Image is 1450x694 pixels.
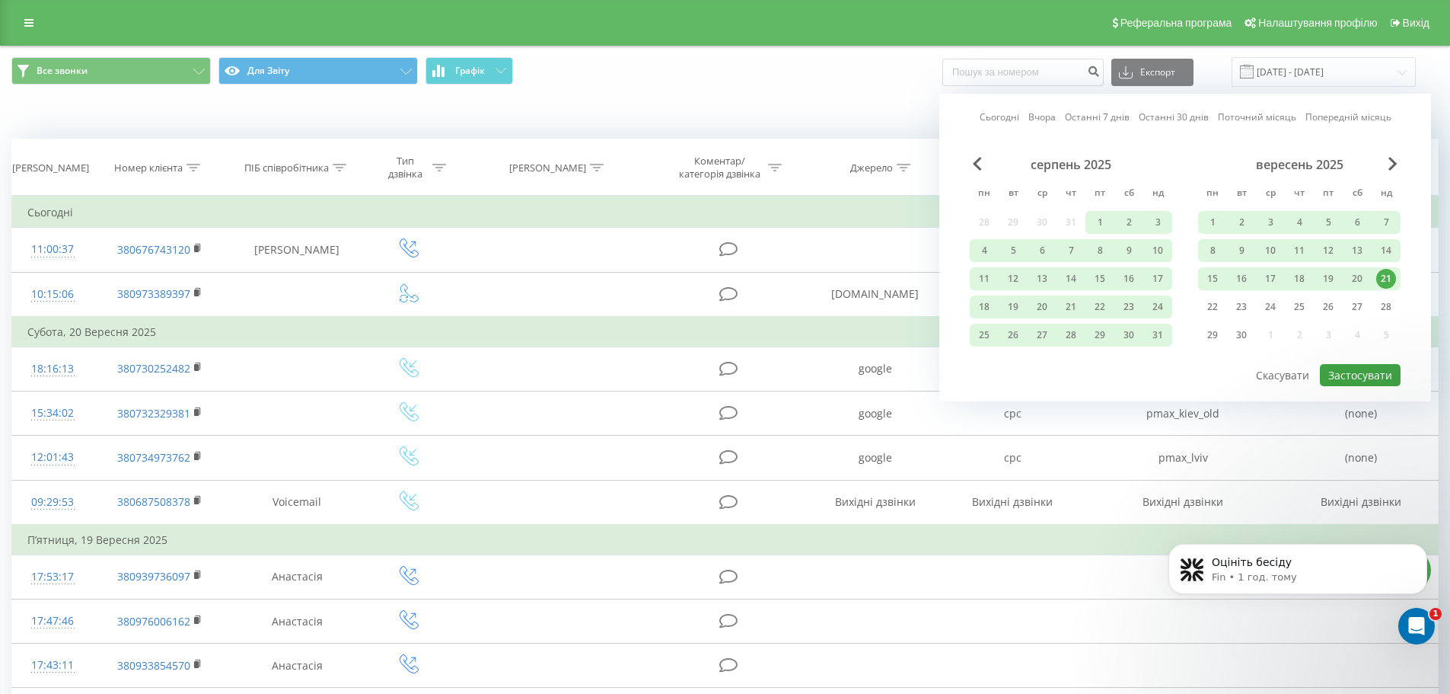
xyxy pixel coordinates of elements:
[1143,324,1172,347] div: нд 31 серп 2025 р.
[970,296,999,318] div: пн 18 серп 2025 р.
[1082,436,1286,480] td: pmax_lviv
[1343,267,1372,290] div: сб 20 вер 2025 р.
[1031,183,1053,206] abbr: середа
[1203,241,1222,261] div: 8
[1085,211,1114,234] div: пт 1 серп 2025 р.
[1260,269,1280,289] div: 17
[117,286,190,301] a: 380973389397
[1028,267,1056,290] div: ср 13 серп 2025 р.
[1090,297,1110,317] div: 22
[1372,211,1401,234] div: нд 7 вер 2025 р.
[1260,297,1280,317] div: 24
[509,162,586,174] div: [PERSON_NAME]
[1002,183,1025,206] abbr: вівторок
[1288,183,1311,206] abbr: четвер
[37,65,88,77] span: Все звонки
[970,267,999,290] div: пн 11 серп 2025 р.
[12,197,1439,228] td: Сьогодні
[1198,239,1227,262] div: пн 8 вер 2025 р.
[1090,241,1110,261] div: 8
[944,480,1082,525] td: Вихідні дзвінки
[1198,324,1227,347] div: пн 29 вер 2025 р.
[1285,211,1314,234] div: чт 4 вер 2025 р.
[1320,364,1401,386] button: Застосувати
[1085,239,1114,262] div: пт 8 серп 2025 р.
[970,324,999,347] div: пн 25 серп 2025 р.
[1376,213,1396,232] div: 7
[1285,392,1438,436] td: (none)
[1398,608,1435,644] iframe: Intercom live chat
[1260,241,1280,261] div: 10
[1289,213,1309,232] div: 4
[1090,325,1110,345] div: 29
[425,57,513,85] button: Графік
[1198,211,1227,234] div: пн 1 вер 2025 р.
[970,239,999,262] div: пн 4 серп 2025 р.
[1032,325,1052,345] div: 27
[1314,296,1343,318] div: пт 26 вер 2025 р.
[1372,267,1401,290] div: нд 21 вер 2025 р.
[1032,297,1052,317] div: 20
[12,162,89,174] div: [PERSON_NAME]
[944,392,1082,436] td: cpc
[226,600,368,644] td: Анастасія
[1082,480,1286,525] td: Вихідні дзвінки
[1198,296,1227,318] div: пн 22 вер 2025 р.
[1318,297,1338,317] div: 26
[1003,297,1023,317] div: 19
[1198,267,1227,290] div: пн 15 вер 2025 р.
[970,157,1172,172] div: серпень 2025
[1114,324,1143,347] div: сб 30 серп 2025 р.
[999,324,1028,347] div: вт 26 серп 2025 р.
[1061,269,1081,289] div: 14
[1314,211,1343,234] div: пт 5 вер 2025 р.
[1114,211,1143,234] div: сб 2 серп 2025 р.
[226,555,368,599] td: Анастасія
[806,392,944,436] td: google
[117,494,190,509] a: 380687508378
[1085,296,1114,318] div: пт 22 серп 2025 р.
[1227,239,1256,262] div: вт 9 вер 2025 р.
[1032,241,1052,261] div: 6
[1285,267,1314,290] div: чт 18 вер 2025 р.
[117,614,190,628] a: 380976006162
[1148,241,1168,261] div: 10
[1285,296,1314,318] div: чт 25 вер 2025 р.
[1227,296,1256,318] div: вт 23 вер 2025 р.
[1139,110,1209,124] a: Останні 30 днів
[218,57,418,85] button: Для Звіту
[1227,324,1256,347] div: вт 30 вер 2025 р.
[1028,239,1056,262] div: ср 6 серп 2025 р.
[1061,297,1081,317] div: 21
[27,606,78,636] div: 17:47:46
[1285,239,1314,262] div: чт 11 вер 2025 р.
[942,59,1104,86] input: Пошук за номером
[1143,211,1172,234] div: нд 3 серп 2025 р.
[117,658,190,673] a: 380933854570
[11,57,211,85] button: Все звонки
[1143,267,1172,290] div: нд 17 серп 2025 р.
[114,162,183,174] div: Номер клієнта
[1060,183,1082,206] abbr: четвер
[1119,325,1139,345] div: 30
[1114,296,1143,318] div: сб 23 серп 2025 р.
[1065,110,1130,124] a: Останні 7 днів
[1117,183,1140,206] abbr: субота
[1305,110,1391,124] a: Попередній місяць
[27,488,78,517] div: 09:29:53
[1201,183,1224,206] abbr: понеділок
[1230,183,1253,206] abbr: вівторок
[1232,325,1251,345] div: 30
[226,480,368,525] td: Voicemail
[974,269,994,289] div: 11
[226,644,368,688] td: Анастасія
[1285,480,1438,525] td: Вихідні дзвінки
[1148,269,1168,289] div: 17
[1119,241,1139,261] div: 9
[27,443,78,472] div: 12:01:43
[1198,157,1401,172] div: вересень 2025
[1314,267,1343,290] div: пт 19 вер 2025 р.
[27,235,78,264] div: 11:00:37
[12,317,1439,347] td: Субота, 20 Вересня 2025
